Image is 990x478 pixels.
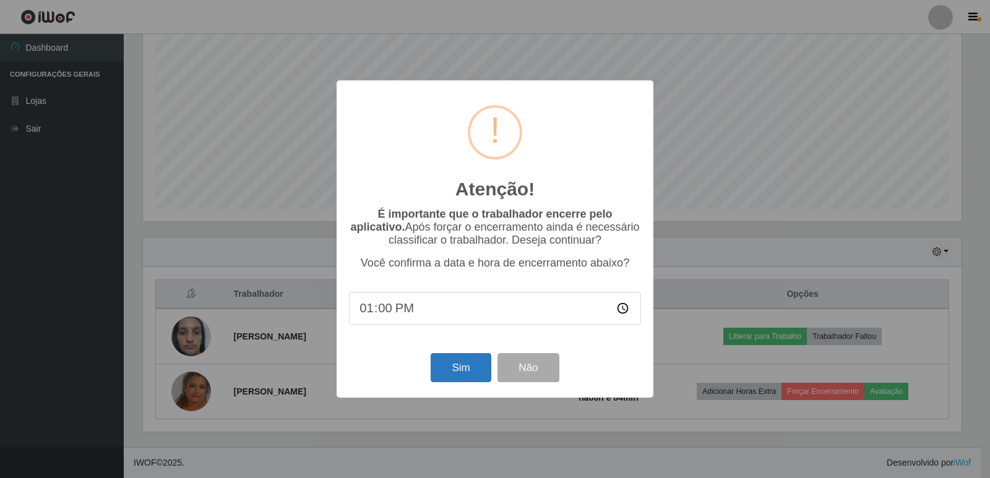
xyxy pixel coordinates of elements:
p: Após forçar o encerramento ainda é necessário classificar o trabalhador. Deseja continuar? [349,208,641,247]
p: Você confirma a data e hora de encerramento abaixo? [349,257,641,270]
button: Não [497,353,559,382]
b: É importante que o trabalhador encerre pelo aplicativo. [350,208,612,233]
h2: Atenção! [455,178,535,200]
button: Sim [431,353,491,382]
